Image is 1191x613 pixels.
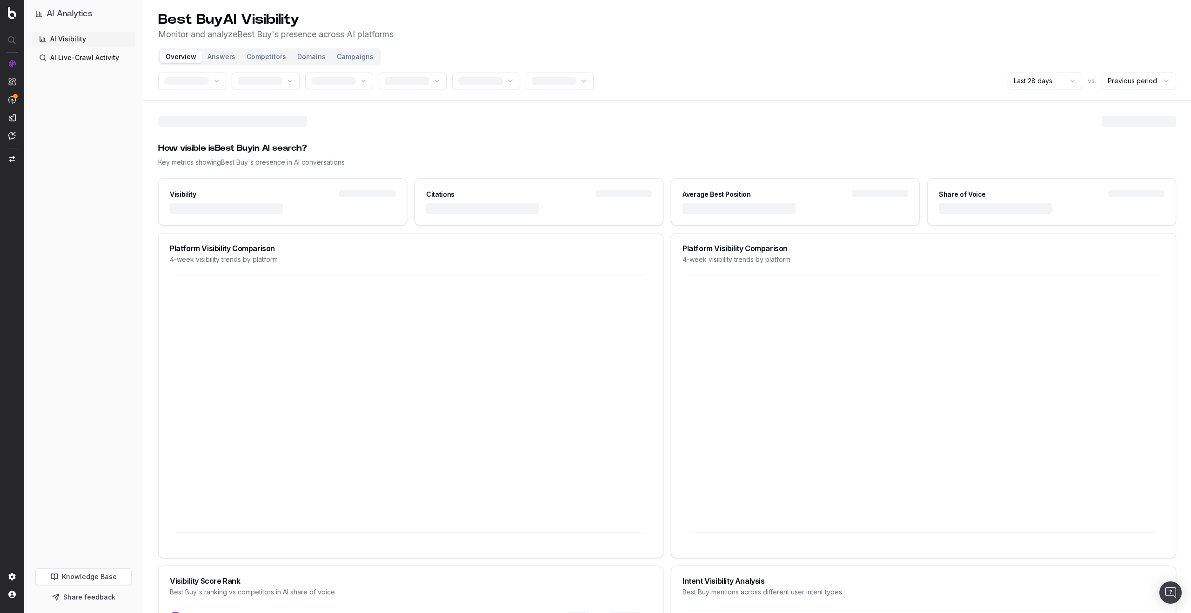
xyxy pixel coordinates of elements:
[8,591,16,598] img: My account
[158,142,1176,155] div: How visible is Best Buy in AI search?
[8,60,16,67] img: Analytics
[426,190,455,199] div: Citations
[1159,581,1182,604] div: Open Intercom Messenger
[682,577,1164,585] div: Intent Visibility Analysis
[8,7,16,19] img: Botify logo
[32,32,135,47] a: AI Visibility
[241,50,292,63] button: Competitors
[682,255,1164,264] div: 4-week visibility trends by platform
[682,587,1164,597] div: Best Buy mentions across different user intent types
[1088,76,1096,86] span: vs.
[170,245,652,252] div: Platform Visibility Comparison
[170,190,196,199] div: Visibility
[158,28,394,41] p: Monitor and analyze Best Buy 's presence across AI platforms
[682,190,751,199] div: Average Best Position
[8,114,16,121] img: Studio
[292,50,331,63] button: Domains
[158,158,1176,167] div: Key metrics showing Best Buy 's presence in AI conversations
[160,50,202,63] button: Overview
[9,156,15,162] img: Switch project
[682,245,1164,252] div: Platform Visibility Comparison
[939,190,986,199] div: Share of Voice
[8,96,16,104] img: Activation
[8,573,16,580] img: Setting
[202,50,241,63] button: Answers
[170,587,652,597] div: Best Buy 's ranking vs competitors in AI share of voice
[47,7,93,20] h1: AI Analytics
[35,568,132,585] a: Knowledge Base
[331,50,379,63] button: Campaigns
[32,50,135,65] a: AI Live-Crawl Activity
[170,577,652,585] div: Visibility Score Rank
[35,589,132,606] button: Share feedback
[170,255,652,264] div: 4-week visibility trends by platform
[158,11,394,28] h1: Best Buy AI Visibility
[8,132,16,140] img: Assist
[35,7,132,20] button: AI Analytics
[8,78,16,86] img: Intelligence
